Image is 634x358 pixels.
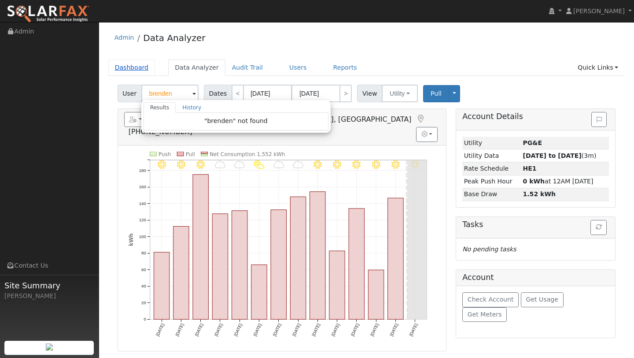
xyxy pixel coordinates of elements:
rect: onclick="" [290,197,306,319]
i: 10/04 - MostlyClear [333,160,341,169]
div: [PERSON_NAME] [4,291,94,301]
strong: [DATE] to [DATE] [523,152,581,159]
i: 10/06 - MostlyClear [372,160,380,169]
span: Get Usage [526,296,558,303]
a: Quick Links [571,60,625,76]
rect: onclick="" [271,210,286,320]
text: 80 [141,250,146,255]
img: retrieve [46,343,53,351]
strong: 1.52 kWh [523,190,556,198]
i: 9/26 - Clear [177,160,185,169]
text: [DATE] [214,323,224,337]
rect: onclick="" [232,211,247,320]
text: [DATE] [174,323,184,337]
strong: H [523,165,536,172]
i: 9/27 - Clear [196,160,205,169]
button: Get Usage [521,292,564,307]
td: Peak Push Hour [462,175,521,188]
a: Data Analyzer [168,60,225,76]
a: History [176,102,208,113]
rect: onclick="" [193,175,208,320]
text: [DATE] [291,323,302,337]
a: Data Analyzer [143,33,205,43]
td: Utility Data [462,149,521,162]
a: Admin [114,34,134,41]
button: Check Account [462,292,519,307]
rect: onclick="" [212,214,228,320]
a: Results [144,102,176,113]
span: Site Summary [4,280,94,291]
text: 40 [141,283,146,288]
h5: Account Details [462,112,609,121]
rect: onclick="" [369,270,384,319]
text: 20 [141,300,146,305]
i: 10/07 - Clear [391,160,400,169]
span: Pull [431,90,442,97]
text: [DATE] [350,323,360,337]
span: Check Account [468,296,514,303]
i: 10/01 - Cloudy [273,160,284,169]
text: [DATE] [331,323,341,337]
text: Pull [186,151,195,157]
rect: onclick="" [349,209,364,320]
a: Audit Trail [225,60,269,76]
span: Dates [204,85,232,102]
text: 180 [139,168,146,173]
a: Map [416,115,425,123]
text: kWh [128,233,134,246]
span: "brenden" not found [204,117,268,124]
button: Get Meters [462,307,507,322]
td: Rate Schedule [462,162,521,175]
text: [DATE] [311,323,321,337]
span: Get Meters [468,311,502,318]
img: SolarFax [7,5,89,23]
h5: Tasks [462,220,609,229]
a: > [339,85,352,102]
i: 9/30 - PartlyCloudy [254,160,264,169]
text: 60 [141,267,146,272]
button: Utility [382,85,418,102]
td: Base Draw [462,188,521,201]
span: (3m) [523,152,596,159]
i: 9/28 - Cloudy [215,160,225,169]
text: [DATE] [155,323,165,337]
span: [PERSON_NAME] [573,7,625,15]
i: 9/29 - Cloudy [234,160,245,169]
input: Select a User [141,85,199,102]
span: [GEOGRAPHIC_DATA], [GEOGRAPHIC_DATA] [261,115,412,123]
button: Refresh [590,220,607,235]
text: [DATE] [369,323,380,337]
rect: onclick="" [388,198,403,319]
text: [DATE] [272,323,282,337]
text: Net Consumption 1,552 kWh [210,151,285,157]
i: 10/05 - MostlyClear [353,160,361,169]
text: 100 [139,234,146,239]
rect: onclick="" [154,252,169,319]
text: [DATE] [389,323,399,337]
rect: onclick="" [251,265,267,320]
text: [DATE] [194,323,204,337]
text: [DATE] [233,323,243,337]
button: Issue History [591,112,607,127]
strong: 0 kWh [523,178,545,185]
h5: Account [462,273,494,282]
text: Push [158,151,171,157]
rect: onclick="" [329,251,345,319]
text: 160 [139,184,146,189]
text: 120 [139,217,146,222]
button: Pull [423,85,449,102]
span: User [118,85,142,102]
a: Dashboard [108,60,155,76]
text: 0 [144,317,146,322]
i: 10/03 - MostlyClear [313,160,322,169]
span: View [357,85,382,102]
rect: onclick="" [310,192,325,320]
span: [PHONE_NUMBER] [129,127,192,136]
a: Users [283,60,313,76]
i: 9/25 - MostlyClear [157,160,166,169]
a: Reports [327,60,364,76]
text: 140 [139,201,146,206]
rect: onclick="" [173,226,189,319]
strong: ID: 17382990, authorized: 10/08/25 [523,139,542,146]
td: at 12AM [DATE] [521,175,609,188]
